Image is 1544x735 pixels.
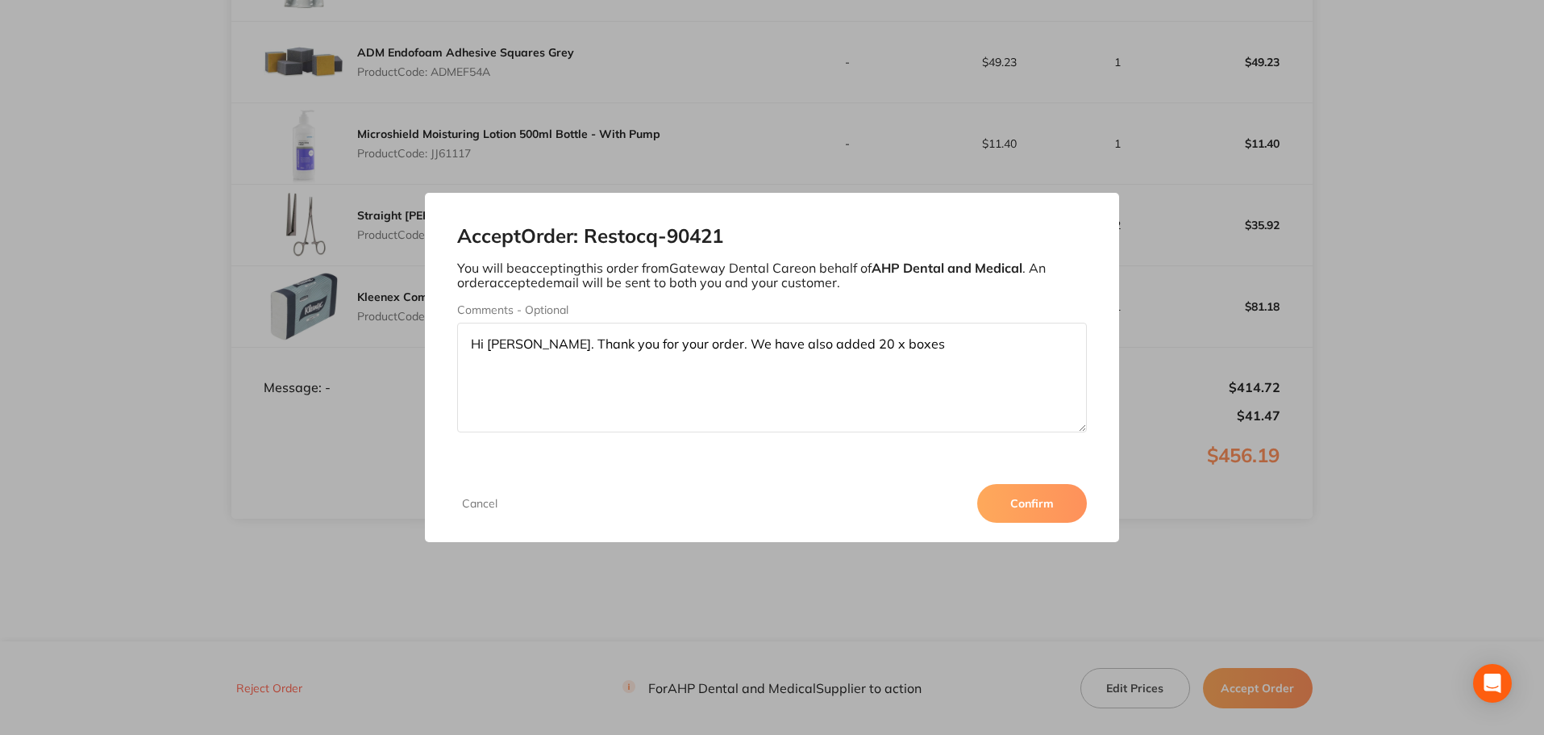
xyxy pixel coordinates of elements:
[977,484,1087,523] button: Confirm
[457,225,1088,248] h2: Accept Order: Restocq- 90421
[457,496,502,511] button: Cancel
[457,303,1088,316] label: Comments - Optional
[1473,664,1512,703] div: Open Intercom Messenger
[457,261,1088,290] p: You will be accepting this order from Gateway Dental Care on behalf of . An order accepted email ...
[872,260,1022,276] b: AHP Dental and Medical
[457,323,1088,432] textarea: Hi [PERSON_NAME]. Thank you for your order. We have also added 20 x boxes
